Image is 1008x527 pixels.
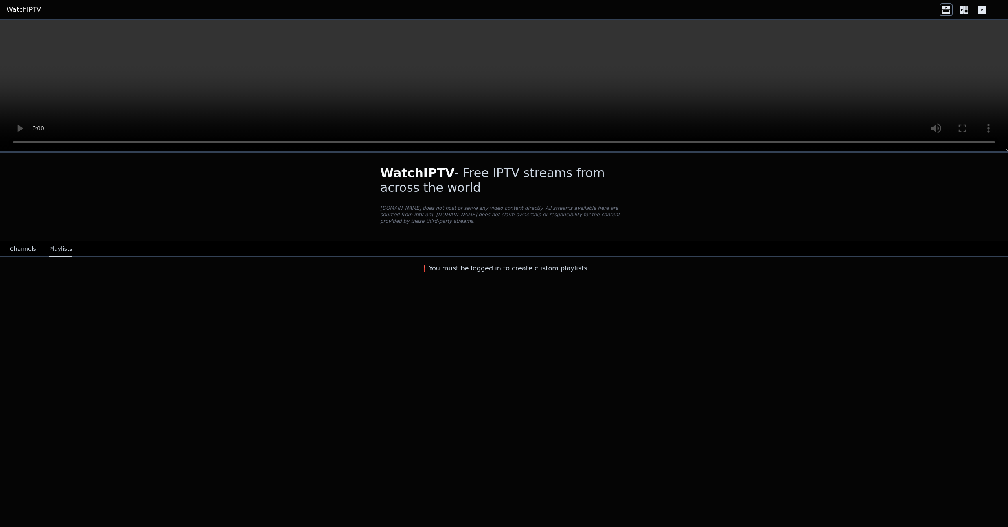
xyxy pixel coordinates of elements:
[380,166,628,195] h1: - Free IPTV streams from across the world
[49,242,72,257] button: Playlists
[380,205,628,224] p: [DOMAIN_NAME] does not host or serve any video content directly. All streams available here are s...
[7,5,41,15] a: WatchIPTV
[380,166,455,180] span: WatchIPTV
[414,212,433,217] a: iptv-org
[10,242,36,257] button: Channels
[367,263,641,273] h3: ❗️You must be logged in to create custom playlists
